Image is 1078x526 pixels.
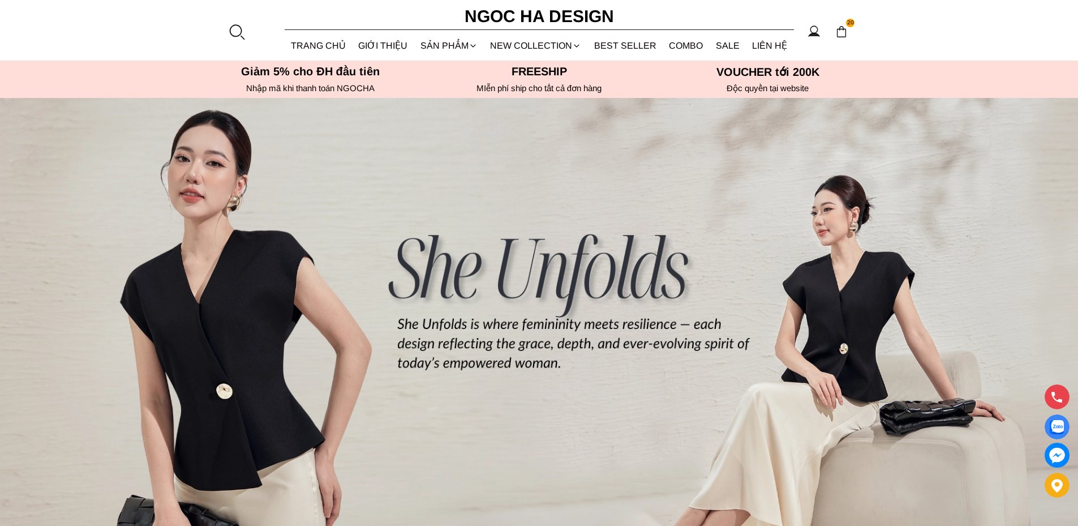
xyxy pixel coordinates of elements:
[352,31,414,61] a: GIỚI THIỆU
[512,65,567,78] font: Freeship
[746,31,794,61] a: LIÊN HỆ
[835,25,848,38] img: img-CART-ICON-ksit0nf1
[657,83,879,93] h6: Độc quyền tại website
[663,31,710,61] a: Combo
[285,31,353,61] a: TRANG CHỦ
[428,83,650,93] h6: MIễn phí ship cho tất cả đơn hàng
[484,31,588,61] a: NEW COLLECTION
[588,31,663,61] a: BEST SELLER
[1045,443,1070,468] a: messenger
[414,31,484,61] div: SẢN PHẨM
[846,19,855,28] span: 20
[454,3,624,30] a: Ngoc Ha Design
[1045,414,1070,439] a: Display image
[246,83,375,93] font: Nhập mã khi thanh toán NGOCHA
[1050,420,1064,434] img: Display image
[241,65,380,78] font: Giảm 5% cho ĐH đầu tiên
[657,65,879,79] h5: VOUCHER tới 200K
[710,31,746,61] a: SALE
